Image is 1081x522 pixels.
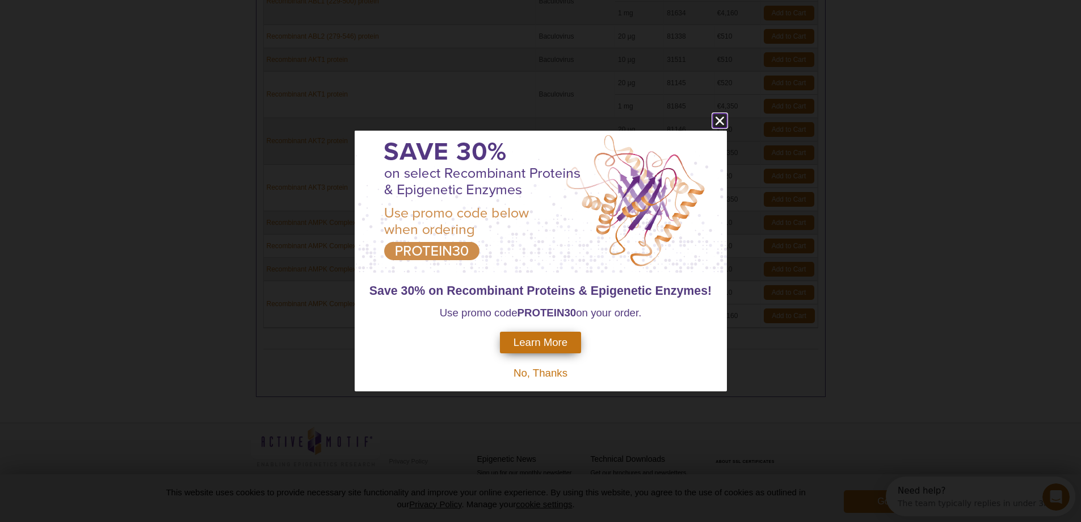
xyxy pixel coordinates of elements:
[12,19,166,31] div: The team typically replies in under 3m
[713,114,727,128] button: close
[514,336,567,349] span: Learn More
[518,307,577,319] strong: PROTEIN30
[514,367,567,379] span: No, Thanks
[12,10,166,19] div: Need help?
[440,307,642,319] span: Use promo code on your order.
[5,5,199,36] div: Open Intercom Messenger
[369,284,712,298] span: Save 30% on Recombinant Proteins & Epigenetic Enzymes!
